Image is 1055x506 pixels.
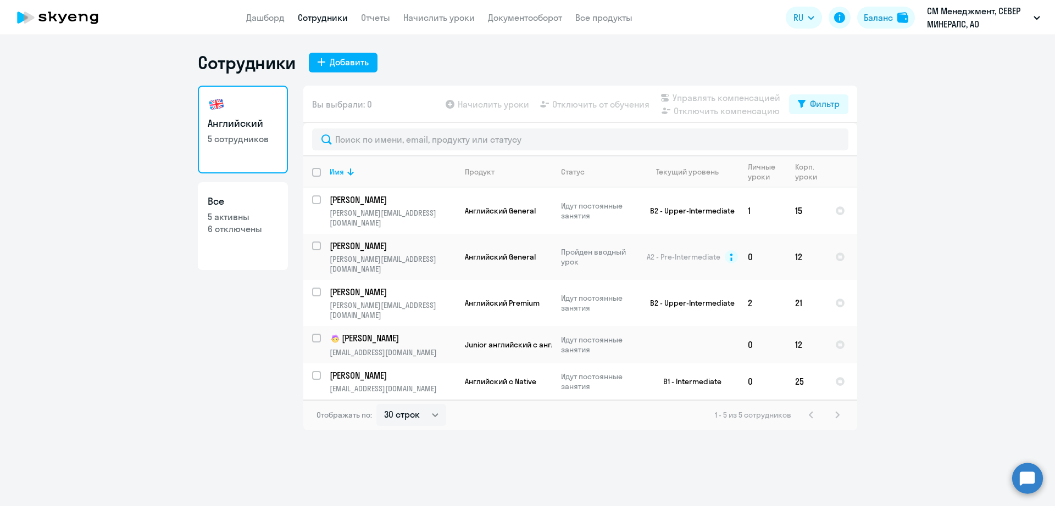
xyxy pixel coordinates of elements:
[795,162,819,182] div: Корп. уроки
[575,12,632,23] a: Все продукты
[637,363,739,400] td: B1 - Intermediate
[561,293,636,313] p: Идут постоянные занятия
[330,55,369,69] div: Добавить
[465,167,495,177] div: Продукт
[330,240,456,252] a: [PERSON_NAME]
[465,206,536,216] span: Английский General
[208,133,278,145] p: 5 сотрудников
[330,332,454,345] p: [PERSON_NAME]
[312,128,848,150] input: Поиск по имени, email, продукту или статусу
[465,167,552,177] div: Продукт
[330,384,456,393] p: [EMAIL_ADDRESS][DOMAIN_NAME]
[748,162,779,182] div: Личные уроки
[309,53,377,72] button: Добавить
[739,363,786,400] td: 0
[330,208,456,228] p: [PERSON_NAME][EMAIL_ADDRESS][DOMAIN_NAME]
[561,201,636,221] p: Идут постоянные занятия
[739,326,786,363] td: 0
[786,7,822,29] button: RU
[330,254,456,274] p: [PERSON_NAME][EMAIL_ADDRESS][DOMAIN_NAME]
[208,223,278,235] p: 6 отключены
[561,372,636,391] p: Идут постоянные занятия
[198,182,288,270] a: Все5 активны6 отключены
[330,194,454,206] p: [PERSON_NAME]
[921,4,1046,31] button: СМ Менеджмент, СЕВЕР МИНЕРАЛС, АО
[316,410,372,420] span: Отображать по:
[789,94,848,114] button: Фильтр
[198,52,296,74] h1: Сотрудники
[793,11,803,24] span: RU
[208,194,278,209] h3: Все
[465,340,666,350] span: Junior английский с англоговорящим преподавателем
[748,162,786,182] div: Личные уроки
[403,12,475,23] a: Начислить уроки
[208,211,278,223] p: 5 активны
[786,326,826,363] td: 12
[330,167,344,177] div: Имя
[330,300,456,320] p: [PERSON_NAME][EMAIL_ADDRESS][DOMAIN_NAME]
[795,162,826,182] div: Корп. уроки
[857,7,915,29] button: Балансbalance
[786,363,826,400] td: 25
[656,167,719,177] div: Текущий уровень
[330,369,456,381] a: [PERSON_NAME]
[330,286,456,298] a: [PERSON_NAME]
[561,247,636,267] p: Пройден вводный урок
[465,252,536,262] span: Английский General
[927,4,1029,31] p: СМ Менеджмент, СЕВЕР МИНЕРАЛС, АО
[715,410,791,420] span: 1 - 5 из 5 сотрудников
[361,12,390,23] a: Отчеты
[330,240,454,252] p: [PERSON_NAME]
[198,86,288,173] a: Английский5 сотрудников
[646,167,738,177] div: Текущий уровень
[208,116,278,131] h3: Английский
[330,333,341,344] img: child
[561,167,585,177] div: Статус
[330,286,454,298] p: [PERSON_NAME]
[786,234,826,280] td: 12
[330,167,456,177] div: Имя
[647,252,720,262] span: A2 - Pre-Intermediate
[488,12,562,23] a: Документооборот
[561,167,636,177] div: Статус
[312,98,372,111] span: Вы выбрали: 0
[330,347,456,357] p: [EMAIL_ADDRESS][DOMAIN_NAME]
[786,188,826,234] td: 15
[208,95,225,113] img: english
[786,280,826,326] td: 21
[330,369,454,381] p: [PERSON_NAME]
[246,12,285,23] a: Дашборд
[810,97,840,110] div: Фильтр
[465,376,536,386] span: Английский с Native
[465,298,540,308] span: Английский Premium
[739,188,786,234] td: 1
[739,280,786,326] td: 2
[330,332,456,345] a: child[PERSON_NAME]
[637,188,739,234] td: B2 - Upper-Intermediate
[298,12,348,23] a: Сотрудники
[739,234,786,280] td: 0
[637,280,739,326] td: B2 - Upper-Intermediate
[864,11,893,24] div: Баланс
[561,335,636,355] p: Идут постоянные занятия
[897,12,908,23] img: balance
[330,194,456,206] a: [PERSON_NAME]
